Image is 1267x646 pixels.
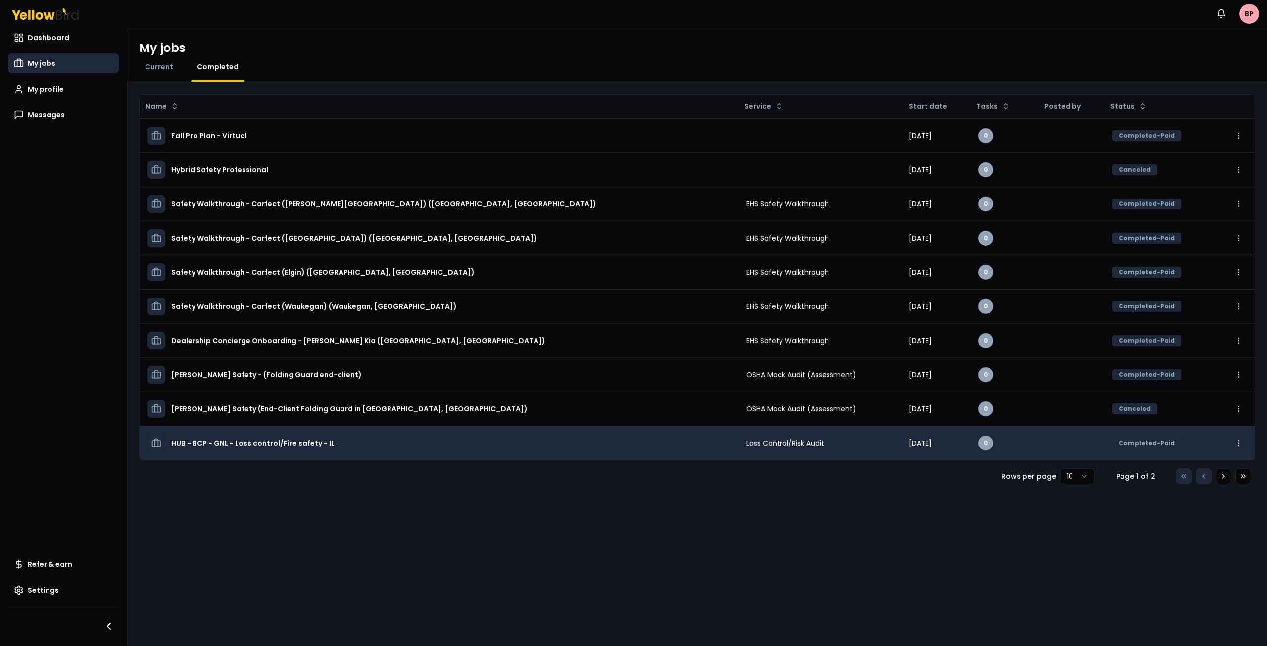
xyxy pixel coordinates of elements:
div: 0 [978,436,993,450]
span: Dashboard [28,33,69,43]
span: [DATE] [909,199,932,209]
h3: Safety Walkthrough - Carfect (Waukegan) (Waukegan, [GEOGRAPHIC_DATA]) [171,298,457,315]
th: Posted by [1036,95,1104,118]
h3: Safety Walkthrough - Carfect ([GEOGRAPHIC_DATA]) ([GEOGRAPHIC_DATA], [GEOGRAPHIC_DATA]) [171,229,537,247]
div: 0 [978,265,993,280]
div: Canceled [1112,403,1157,414]
a: Current [139,62,179,72]
div: 0 [978,401,993,416]
span: EHS Safety Walkthrough [746,199,829,209]
button: Status [1106,99,1151,114]
span: Service [744,101,771,111]
a: Completed [191,62,244,72]
span: [DATE] [909,370,932,380]
div: 0 [978,162,993,177]
div: Canceled [1112,164,1157,175]
div: Completed-Paid [1112,267,1181,278]
div: Page 1 of 2 [1111,471,1160,481]
h3: Safety Walkthrough - Carfect ([PERSON_NAME][GEOGRAPHIC_DATA]) ([GEOGRAPHIC_DATA], [GEOGRAPHIC_DATA]) [171,195,596,213]
span: Messages [28,110,65,120]
a: Refer & earn [8,554,119,574]
span: Refer & earn [28,559,72,569]
button: Service [740,99,787,114]
h3: [PERSON_NAME] Safety - (Folding Guard end-client) [171,366,362,384]
a: My jobs [8,53,119,73]
span: Name [146,101,167,111]
p: Rows per page [1001,471,1056,481]
span: Completed [197,62,239,72]
span: BP [1239,4,1259,24]
span: Current [145,62,173,72]
div: Completed-Paid [1112,233,1181,244]
div: 0 [978,231,993,246]
button: Name [142,99,183,114]
h3: Hybrid Safety Professional [171,161,268,179]
h1: My jobs [139,40,186,56]
button: Tasks [973,99,1014,114]
div: Completed-Paid [1112,130,1181,141]
span: Settings [28,585,59,595]
a: Messages [8,105,119,125]
span: [DATE] [909,233,932,243]
span: My profile [28,84,64,94]
div: Completed-Paid [1112,199,1181,209]
div: Completed-Paid [1112,301,1181,312]
th: Start date [901,95,971,118]
span: OSHA Mock Audit (Assessment) [746,370,856,380]
span: EHS Safety Walkthrough [746,267,829,277]
div: Completed-Paid [1112,369,1181,380]
span: Tasks [976,101,998,111]
div: 0 [978,367,993,382]
span: OSHA Mock Audit (Assessment) [746,404,856,414]
div: 0 [978,197,993,211]
h3: HUB - BCP - GNL - Loss control/Fire safety - IL [171,434,335,452]
span: EHS Safety Walkthrough [746,301,829,311]
span: My jobs [28,58,55,68]
span: [DATE] [909,165,932,175]
div: 0 [978,299,993,314]
div: Completed-Paid [1112,335,1181,346]
h3: Safety Walkthrough - Carfect (Elgin) ([GEOGRAPHIC_DATA], [GEOGRAPHIC_DATA]) [171,263,475,281]
div: 0 [978,333,993,348]
span: [DATE] [909,404,932,414]
div: 0 [978,128,993,143]
span: [DATE] [909,301,932,311]
span: EHS Safety Walkthrough [746,336,829,346]
h3: Dealership Concierge Onboarding - [PERSON_NAME] Kia ([GEOGRAPHIC_DATA], [GEOGRAPHIC_DATA]) [171,332,545,349]
a: Dashboard [8,28,119,48]
span: [DATE] [909,267,932,277]
h3: Fall Pro Plan - Virtual [171,127,247,145]
a: Settings [8,580,119,600]
div: Completed-Paid [1112,438,1181,448]
a: My profile [8,79,119,99]
span: [DATE] [909,438,932,448]
h3: [PERSON_NAME] Safety (End-Client Folding Guard in [GEOGRAPHIC_DATA], [GEOGRAPHIC_DATA]) [171,400,528,418]
span: Loss Control/Risk Audit [746,438,824,448]
span: Status [1110,101,1135,111]
span: [DATE] [909,336,932,346]
span: [DATE] [909,131,932,141]
span: EHS Safety Walkthrough [746,233,829,243]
